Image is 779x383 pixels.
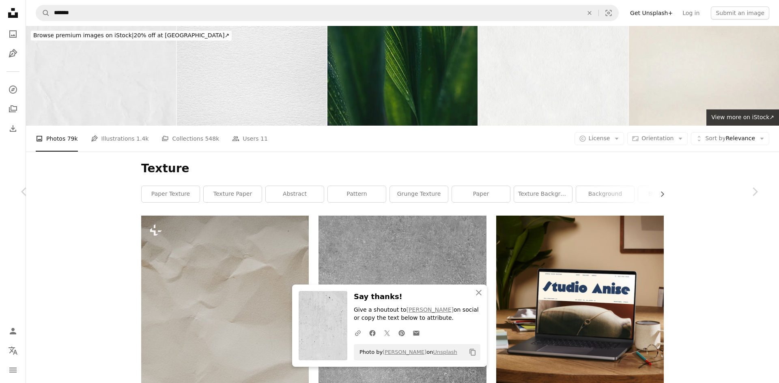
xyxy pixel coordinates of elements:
[627,132,688,145] button: Orientation
[141,338,309,345] a: a cell phone laying on top of a piece of paper
[5,342,21,359] button: Language
[36,5,619,21] form: Find visuals sitewide
[26,26,237,45] a: Browse premium images on iStock|20% off at [GEOGRAPHIC_DATA]↗
[383,349,426,355] a: [PERSON_NAME]
[575,132,624,145] button: License
[407,306,454,313] a: [PERSON_NAME]
[655,186,664,202] button: scroll list to the right
[409,325,424,341] a: Share over email
[232,126,268,152] a: Users 11
[136,134,148,143] span: 1.4k
[599,5,618,21] button: Visual search
[5,26,21,42] a: Photos
[205,134,219,143] span: 548k
[641,135,674,141] span: Orientation
[161,126,219,152] a: Collections 548k
[5,81,21,98] a: Explore
[466,345,480,359] button: Copy to clipboard
[394,325,409,341] a: Share on Pinterest
[711,114,774,120] span: View more on iStock ↗
[581,5,598,21] button: Clear
[433,349,457,355] a: Unsplash
[638,186,696,202] a: black texture
[177,26,327,126] img: White Watercolor Paper Texture Close Up
[5,45,21,62] a: Illustrations
[36,5,50,21] button: Search Unsplash
[589,135,610,141] span: License
[576,186,634,202] a: background
[355,346,457,359] span: Photo by on
[390,186,448,202] a: grunge texture
[706,109,779,126] a: View more on iStock↗
[141,161,664,176] h1: Texture
[327,26,478,126] img: Leaf surface with water drops, macro, shallow DOFLeaf surface with water drops, macro, shallow DOF
[5,323,21,339] a: Log in / Sign up
[380,325,394,341] a: Share on Twitter
[514,186,572,202] a: texture background
[328,186,386,202] a: pattern
[354,306,480,322] p: Give a shoutout to on social or copy the text below to attribute.
[496,216,664,383] img: file-1705123271268-c3eaf6a79b21image
[266,186,324,202] a: abstract
[730,153,779,231] a: Next
[678,6,704,19] a: Log in
[26,26,176,126] img: Closeup of white crumpled paper for texture background
[705,135,755,143] span: Relevance
[5,362,21,378] button: Menu
[705,135,725,141] span: Sort by
[625,6,678,19] a: Get Unsplash+
[5,101,21,117] a: Collections
[691,132,769,145] button: Sort byRelevance
[33,32,229,39] span: 20% off at [GEOGRAPHIC_DATA] ↗
[365,325,380,341] a: Share on Facebook
[354,291,480,303] h3: Say thanks!
[260,134,268,143] span: 11
[33,32,133,39] span: Browse premium images on iStock |
[711,6,769,19] button: Submit an image
[478,26,628,126] img: White recycled craft paper texture as background
[629,26,779,126] img: Brown old paper texture with brown stains
[142,186,200,202] a: paper texture
[5,120,21,137] a: Download History
[91,126,149,152] a: Illustrations 1.4k
[204,186,262,202] a: texture paper
[452,186,510,202] a: paper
